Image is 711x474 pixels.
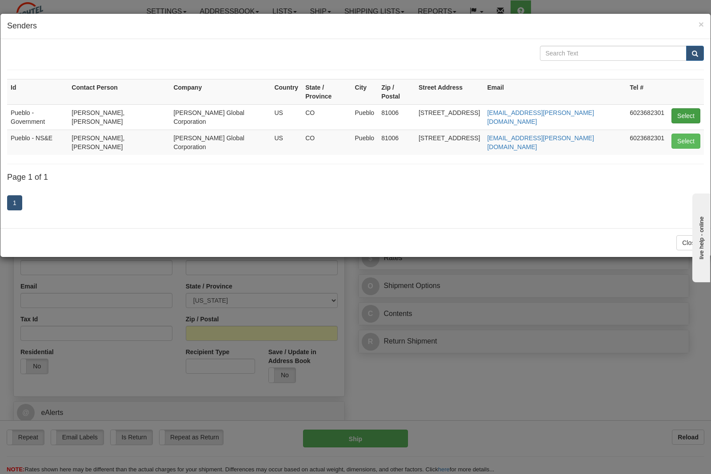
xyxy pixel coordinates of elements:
a: 1 [7,195,22,210]
a: [EMAIL_ADDRESS][PERSON_NAME][DOMAIN_NAME] [487,134,594,150]
button: Select [671,134,700,149]
td: 81006 [378,130,415,155]
h4: Senders [7,20,704,32]
th: Email [483,79,626,104]
td: [STREET_ADDRESS] [415,104,483,130]
button: Close [699,20,704,29]
button: Select [671,108,700,123]
button: Close [676,235,704,250]
td: 81006 [378,104,415,130]
th: City [352,79,378,104]
input: Search Text [540,46,687,61]
iframe: chat widget [691,192,710,282]
td: US [271,104,302,130]
a: [EMAIL_ADDRESS][PERSON_NAME][DOMAIN_NAME] [487,109,594,125]
td: [PERSON_NAME] Global Corporation [170,130,271,155]
th: State / Province [302,79,351,104]
td: Pueblo [352,104,378,130]
th: Street Address [415,79,483,104]
td: Pueblo - Government [7,104,68,130]
td: [STREET_ADDRESS] [415,130,483,155]
td: US [271,130,302,155]
th: Zip / Postal [378,79,415,104]
th: Contact Person [68,79,170,104]
th: Company [170,79,271,104]
td: Pueblo [352,130,378,155]
td: 6023682301 [626,104,668,130]
span: × [699,19,704,29]
td: [PERSON_NAME] Global Corporation [170,104,271,130]
th: Tel # [626,79,668,104]
td: Pueblo - NS&E [7,130,68,155]
div: live help - online [7,8,82,14]
td: [PERSON_NAME], [PERSON_NAME] [68,104,170,130]
td: CO [302,104,351,130]
th: Country [271,79,302,104]
td: 6023682301 [626,130,668,155]
th: Id [7,79,68,104]
h4: Page 1 of 1 [7,173,704,182]
td: [PERSON_NAME], [PERSON_NAME] [68,130,170,155]
td: CO [302,130,351,155]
